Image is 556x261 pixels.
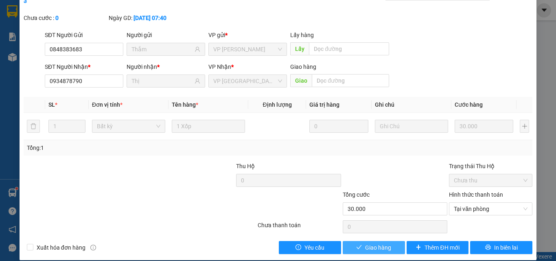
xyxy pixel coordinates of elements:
[296,244,301,251] span: exclamation-circle
[455,120,513,133] input: 0
[131,45,193,54] input: Tên người gửi
[24,13,107,22] div: Chưa cước :
[372,97,451,113] th: Ghi chú
[10,53,46,91] b: [PERSON_NAME]
[485,244,491,251] span: printer
[127,31,205,39] div: Người gửi
[53,12,78,78] b: BIÊN NHẬN GỬI HÀNG HÓA
[97,120,160,132] span: Bất kỳ
[27,143,215,152] div: Tổng: 1
[309,120,368,133] input: 0
[309,42,389,55] input: Dọc đường
[279,241,341,254] button: exclamation-circleYêu cầu
[48,101,55,108] span: SL
[375,120,448,133] input: Ghi Chú
[312,74,389,87] input: Dọc đường
[92,101,123,108] span: Đơn vị tính
[68,39,112,49] li: (c) 2017
[343,191,370,198] span: Tổng cước
[309,101,339,108] span: Giá trị hàng
[520,120,529,133] button: plus
[88,10,108,30] img: logo.jpg
[208,31,287,39] div: VP gửi
[365,243,391,252] span: Giao hàng
[263,101,291,108] span: Định lượng
[454,174,528,186] span: Chưa thu
[416,244,421,251] span: plus
[68,31,112,37] b: [DOMAIN_NAME]
[195,78,200,84] span: user
[33,243,89,252] span: Xuất hóa đơn hàng
[425,243,459,252] span: Thêm ĐH mới
[356,244,362,251] span: check
[407,241,469,254] button: plusThêm ĐH mới
[109,13,192,22] div: Ngày GD:
[213,75,282,87] span: VP Sài Gòn
[290,42,309,55] span: Lấy
[45,62,123,71] div: SĐT Người Nhận
[45,31,123,39] div: SĐT Người Gửi
[290,74,312,87] span: Giao
[236,163,255,169] span: Thu Hộ
[208,64,231,70] span: VP Nhận
[134,15,166,21] b: [DATE] 07:40
[494,243,518,252] span: In biên lai
[55,15,59,21] b: 0
[343,241,405,254] button: checkGiao hàng
[195,46,200,52] span: user
[455,101,483,108] span: Cước hàng
[449,162,532,171] div: Trạng thái Thu Hộ
[290,32,314,38] span: Lấy hàng
[131,77,193,86] input: Tên người nhận
[172,101,198,108] span: Tên hàng
[304,243,324,252] span: Yêu cầu
[257,221,342,235] div: Chưa thanh toán
[470,241,532,254] button: printerIn biên lai
[213,43,282,55] span: VP Phan Thiết
[454,203,528,215] span: Tại văn phòng
[90,245,96,250] span: info-circle
[27,120,40,133] button: delete
[127,62,205,71] div: Người nhận
[449,191,503,198] label: Hình thức thanh toán
[290,64,316,70] span: Giao hàng
[172,120,245,133] input: VD: Bàn, Ghế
